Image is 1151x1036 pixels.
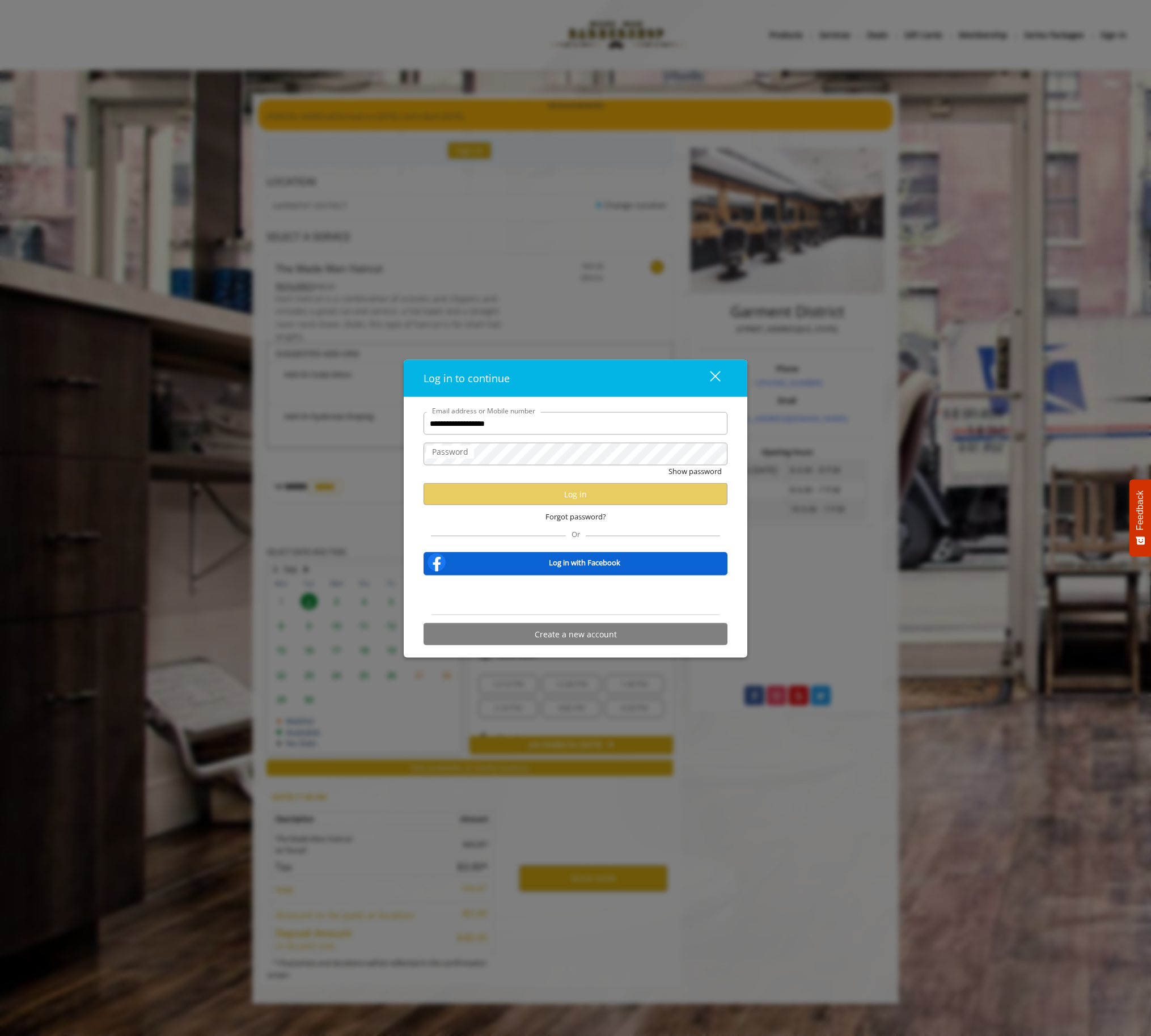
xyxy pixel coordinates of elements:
button: Create a new account [424,623,727,645]
label: Email address or Mobile number [426,405,541,416]
span: Log in to continue [424,371,510,385]
b: Log in with Facebook [549,556,620,568]
input: Password [424,443,727,466]
button: Show password [668,466,722,477]
span: Feedback [1135,490,1145,530]
label: Password [426,446,474,458]
iframe: Sign in with Google Button [518,583,633,608]
img: facebook-logo [425,551,448,574]
input: Email address or Mobile number [424,412,727,435]
span: Forgot password? [545,511,606,523]
div: close dialog [697,370,720,387]
span: Or [566,529,586,539]
button: Feedback - Show survey [1129,479,1151,556]
button: close dialog [689,367,727,390]
button: Log in [424,483,727,505]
